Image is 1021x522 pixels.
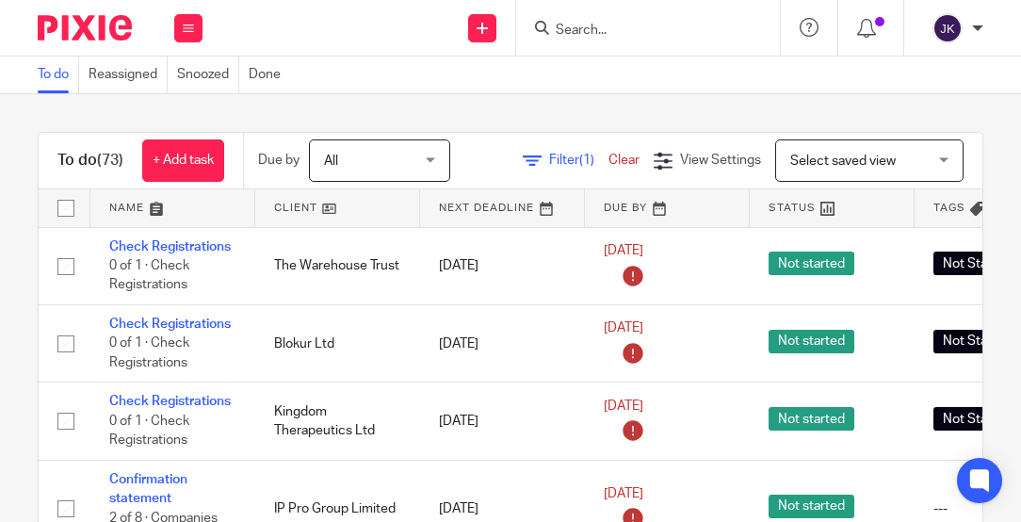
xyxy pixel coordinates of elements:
span: (73) [97,153,123,168]
h1: To do [57,151,123,171]
a: Confirmation statement [109,473,187,505]
a: Clear [608,154,640,167]
td: [DATE] [420,383,585,460]
td: Blokur Ltd [255,304,420,382]
span: Not started [769,407,854,431]
span: 0 of 1 · Check Registrations [109,415,189,448]
span: [DATE] [604,322,643,335]
a: Snoozed [177,57,239,93]
span: 0 of 1 · Check Registrations [109,337,189,370]
a: Check Registrations [109,240,231,253]
td: [DATE] [420,304,585,382]
span: Tags [933,203,965,213]
span: 0 of 1 · Check Registrations [109,259,189,292]
span: Not Started [933,407,1021,431]
input: Search [554,23,723,40]
a: Reassigned [89,57,168,93]
p: Due by [258,151,300,170]
span: (1) [579,154,594,167]
span: Filter [549,154,608,167]
span: Not Started [933,252,1021,275]
span: Not started [769,330,854,353]
a: Check Registrations [109,395,231,408]
a: Check Registrations [109,318,231,331]
span: Select saved view [790,155,896,168]
span: Not started [769,252,854,275]
a: To do [38,57,79,93]
span: Not started [769,495,854,518]
span: Not Started [933,330,1021,353]
img: Pixie [38,15,132,41]
span: All [324,155,338,168]
span: View Settings [680,154,761,167]
a: Done [249,57,290,93]
td: The Warehouse Trust [255,227,420,304]
td: Kingdom Therapeutics Ltd [255,383,420,460]
a: + Add task [142,139,224,182]
td: [DATE] [420,227,585,304]
img: svg%3E [932,13,963,43]
span: [DATE] [604,487,643,500]
span: [DATE] [604,244,643,257]
span: [DATE] [604,400,643,413]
